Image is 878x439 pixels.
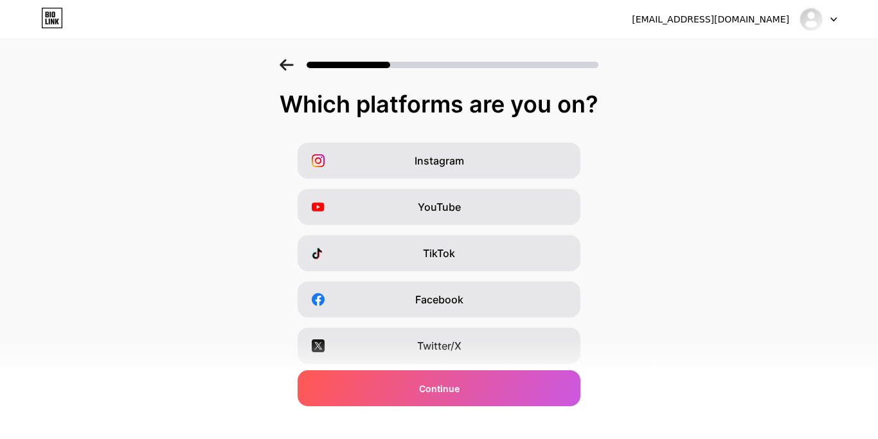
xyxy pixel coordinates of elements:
[415,153,464,168] span: Instagram
[415,292,463,307] span: Facebook
[419,382,460,395] span: Continue
[418,199,461,215] span: YouTube
[632,13,789,26] div: [EMAIL_ADDRESS][DOMAIN_NAME]
[417,338,461,354] span: Twitter/X
[799,7,823,31] img: veltobox
[13,91,865,117] div: Which platforms are you on?
[423,246,455,261] span: TikTok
